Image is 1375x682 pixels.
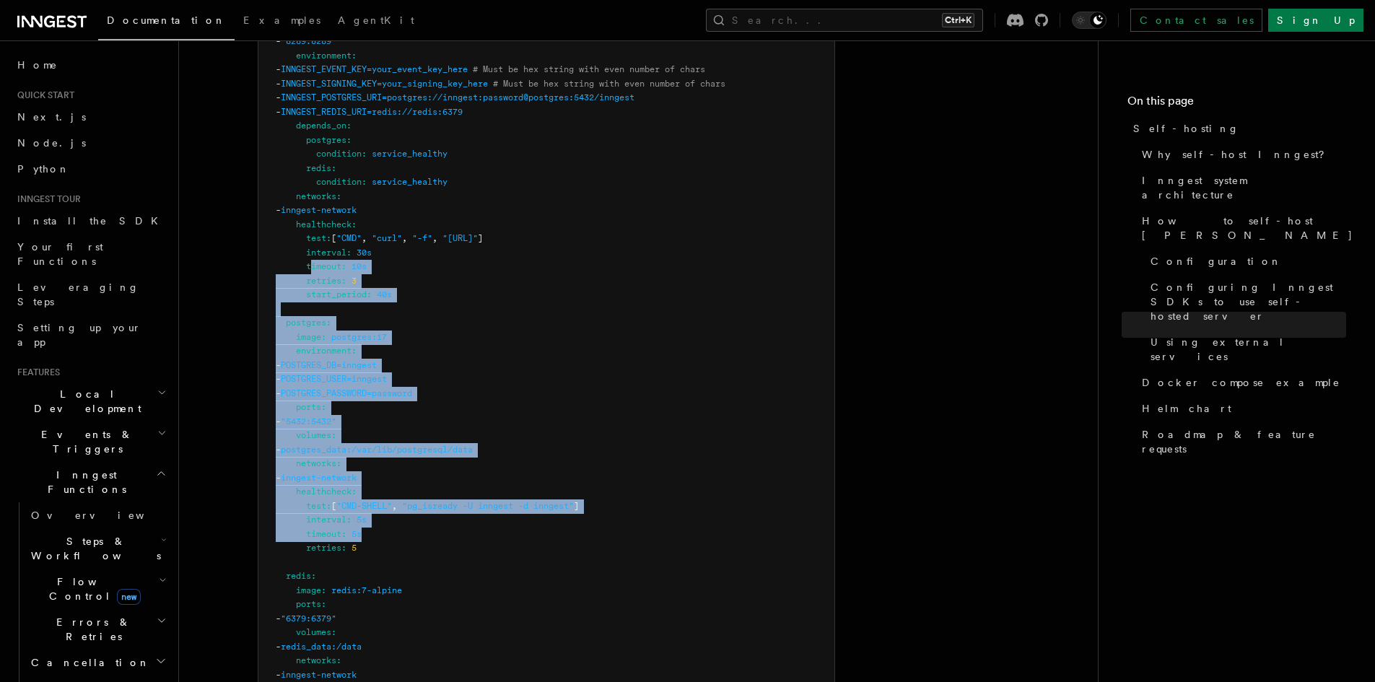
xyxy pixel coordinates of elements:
[1151,254,1282,268] span: Configuration
[276,388,281,398] span: -
[1142,147,1335,162] span: Why self-host Inngest?
[306,289,367,300] span: start_period
[321,599,326,609] span: :
[306,276,341,286] span: retries
[276,642,281,652] span: -
[12,462,170,502] button: Inngest Functions
[12,156,170,182] a: Python
[942,13,974,27] kbd: Ctrl+K
[243,14,320,26] span: Examples
[276,79,281,89] span: -
[296,599,321,609] span: ports
[331,627,336,637] span: :
[1142,401,1231,416] span: Helm chart
[276,473,281,483] span: -
[1127,92,1346,115] h4: On this page
[296,191,336,201] span: networks
[281,205,357,215] span: inngest-network
[357,515,367,525] span: 5s
[107,14,226,26] span: Documentation
[377,289,392,300] span: 40s
[331,585,402,595] span: redis:7-alpine
[346,515,352,525] span: :
[281,445,473,455] span: postgres_data:/var/lib/postgresql/data
[25,569,170,609] button: Flow Controlnew
[357,248,372,258] span: 30s
[352,486,357,497] span: :
[281,107,463,117] span: INNGEST_REDIS_URI=redis://redis:6379
[296,585,321,595] span: image
[1151,280,1346,323] span: Configuring Inngest SDKs to use self-hosted server
[352,261,367,271] span: 10s
[336,458,341,468] span: :
[1127,115,1346,141] a: Self-hosting
[432,233,437,243] span: ,
[12,381,170,421] button: Local Development
[31,510,180,521] span: Overview
[12,130,170,156] a: Node.js
[341,261,346,271] span: :
[235,4,329,39] a: Examples
[17,111,86,123] span: Next.js
[326,233,331,243] span: :
[12,421,170,462] button: Events & Triggers
[1142,173,1346,202] span: Inngest system architecture
[281,642,362,652] span: redis_data:/data
[1142,427,1346,456] span: Roadmap & feature requests
[706,9,983,32] button: Search...Ctrl+K
[306,515,346,525] span: interval
[321,402,326,412] span: :
[276,445,281,455] span: -
[352,529,362,539] span: 5s
[281,388,412,398] span: POSTGRES_PASSWORD=password
[12,427,157,456] span: Events & Triggers
[362,177,367,187] span: :
[331,233,336,243] span: [
[25,502,170,528] a: Overview
[1136,167,1346,208] a: Inngest system architecture
[372,233,402,243] span: "curl"
[12,208,170,234] a: Install the SDK
[336,191,341,201] span: :
[306,261,341,271] span: timeout
[276,107,281,117] span: -
[296,486,352,497] span: healthcheck
[25,609,170,650] button: Errors & Retries
[372,149,448,159] span: service_healthy
[346,248,352,258] span: :
[1072,12,1106,29] button: Toggle dark mode
[276,205,281,215] span: -
[1142,375,1340,390] span: Docker compose example
[306,501,326,511] span: test
[346,121,352,131] span: :
[276,360,281,370] span: -
[98,4,235,40] a: Documentation
[12,367,60,378] span: Features
[1142,214,1353,242] span: How to self-host [PERSON_NAME]
[1268,9,1363,32] a: Sign Up
[478,233,483,243] span: ]
[296,332,321,342] span: image
[336,233,362,243] span: "CMD"
[17,241,103,267] span: Your first Functions
[296,121,346,131] span: depends_on
[1145,274,1346,329] a: Configuring Inngest SDKs to use self-hosted server
[25,615,157,644] span: Errors & Retries
[281,670,357,680] span: inngest-network
[331,501,336,511] span: [
[316,149,362,159] span: condition
[367,289,372,300] span: :
[362,149,367,159] span: :
[296,219,352,229] span: healthcheck
[281,64,468,74] span: INNGEST_EVENT_KEY=your_event_key_here
[352,346,357,356] span: :
[341,543,346,553] span: :
[25,655,150,670] span: Cancellation
[321,332,326,342] span: :
[331,430,336,440] span: :
[311,571,316,581] span: :
[276,613,281,624] span: -
[1136,141,1346,167] a: Why self-host Inngest?
[306,163,331,173] span: redis
[17,58,58,72] span: Home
